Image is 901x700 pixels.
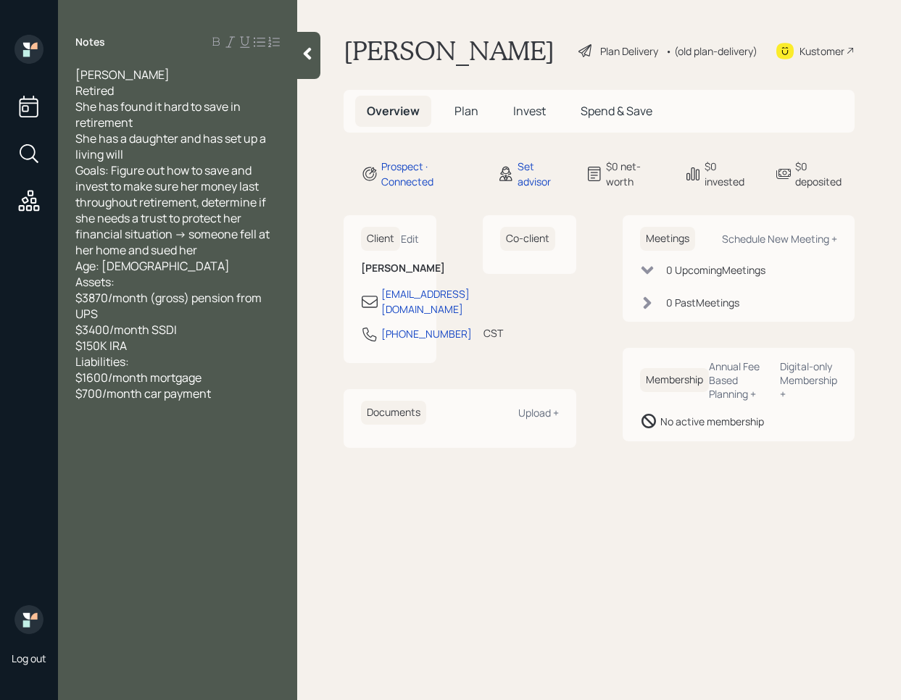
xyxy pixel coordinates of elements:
[75,83,114,99] span: Retired
[75,338,127,354] span: $150K IRA
[500,227,555,251] h6: Co-client
[709,359,769,401] div: Annual Fee Based Planning +
[401,232,419,246] div: Edit
[75,370,202,386] span: $1600/month mortgage
[75,67,170,83] span: [PERSON_NAME]
[361,262,419,275] h6: [PERSON_NAME]
[780,359,837,401] div: Digital-only Membership +
[518,406,559,420] div: Upload +
[640,368,709,392] h6: Membership
[75,386,211,401] span: $700/month car payment
[513,103,546,119] span: Invest
[800,43,844,59] div: Kustomer
[75,35,105,49] label: Notes
[665,43,757,59] div: • (old plan-delivery)
[381,159,480,189] div: Prospect · Connected
[705,159,757,189] div: $0 invested
[666,295,739,310] div: 0 Past Meeting s
[722,232,837,246] div: Schedule New Meeting +
[361,401,426,425] h6: Documents
[344,35,555,67] h1: [PERSON_NAME]
[361,227,400,251] h6: Client
[12,651,46,665] div: Log out
[14,605,43,634] img: retirable_logo.png
[75,290,264,322] span: $3870/month (gross) pension from UPS
[666,262,765,278] div: 0 Upcoming Meeting s
[75,258,230,274] span: Age: [DEMOGRAPHIC_DATA]
[75,130,268,162] span: She has a daughter and has set up a living will
[381,326,472,341] div: [PHONE_NUMBER]
[581,103,652,119] span: Spend & Save
[606,159,667,189] div: $0 net-worth
[518,159,568,189] div: Set advisor
[75,274,115,290] span: Assets:
[381,286,470,317] div: [EMAIL_ADDRESS][DOMAIN_NAME]
[454,103,478,119] span: Plan
[600,43,658,59] div: Plan Delivery
[75,99,243,130] span: She has found it hard to save in retirement
[795,159,855,189] div: $0 deposited
[367,103,420,119] span: Overview
[75,322,177,338] span: $3400/month SSDI
[660,414,764,429] div: No active membership
[75,162,272,258] span: Goals: Figure out how to save and invest to make sure her money last throughout retirement, deter...
[75,354,129,370] span: Liabilities:
[640,227,695,251] h6: Meetings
